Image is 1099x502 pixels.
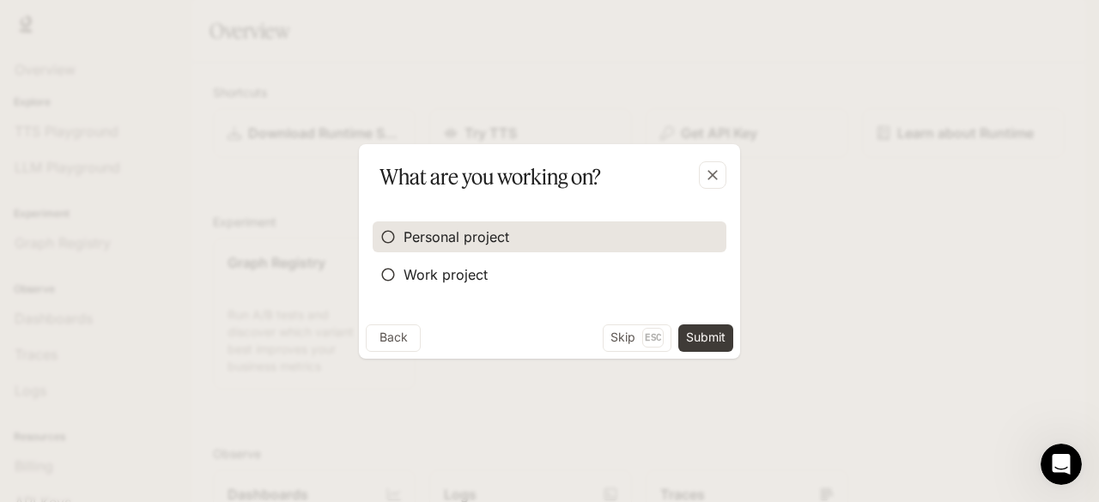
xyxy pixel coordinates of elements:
[366,324,421,352] button: Back
[603,324,671,352] button: SkipEsc
[642,328,664,347] p: Esc
[678,324,733,352] button: Submit
[1041,444,1082,485] iframe: Intercom live chat
[404,227,509,247] span: Personal project
[404,264,488,285] span: Work project
[379,161,601,192] p: What are you working on?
